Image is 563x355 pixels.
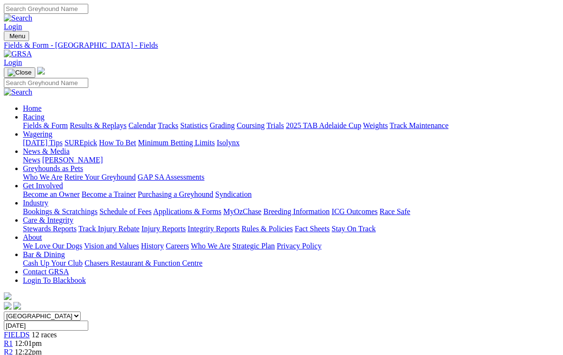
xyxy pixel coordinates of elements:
[4,67,35,78] button: Toggle navigation
[23,276,86,284] a: Login To Blackbook
[64,173,136,181] a: Retire Your Greyhound
[263,207,330,215] a: Breeding Information
[23,242,559,250] div: About
[332,225,375,233] a: Stay On Track
[4,41,559,50] a: Fields & Form - [GEOGRAPHIC_DATA] - Fields
[295,225,330,233] a: Fact Sheets
[138,173,205,181] a: GAP SA Assessments
[78,225,139,233] a: Track Injury Rebate
[332,207,377,215] a: ICG Outcomes
[188,225,240,233] a: Integrity Reports
[23,216,73,224] a: Care & Integrity
[210,121,235,129] a: Grading
[84,259,202,267] a: Chasers Restaurant & Function Centre
[390,121,448,129] a: Track Maintenance
[64,139,97,147] a: SUREpick
[99,207,151,215] a: Schedule of Fees
[4,50,32,58] img: GRSA
[23,139,559,147] div: Wagering
[4,302,11,310] img: facebook.svg
[223,207,261,215] a: MyOzChase
[215,190,251,198] a: Syndication
[23,104,42,112] a: Home
[23,233,42,241] a: About
[42,156,103,164] a: [PERSON_NAME]
[180,121,208,129] a: Statistics
[141,242,164,250] a: History
[266,121,284,129] a: Trials
[277,242,322,250] a: Privacy Policy
[23,156,559,164] div: News & Media
[4,321,88,331] input: Select date
[70,121,126,129] a: Results & Replays
[84,242,139,250] a: Vision and Values
[23,173,559,182] div: Greyhounds as Pets
[4,88,32,97] img: Search
[23,259,83,267] a: Cash Up Your Club
[138,190,213,198] a: Purchasing a Greyhound
[23,225,76,233] a: Stewards Reports
[23,259,559,268] div: Bar & Dining
[82,190,136,198] a: Become a Trainer
[158,121,178,129] a: Tracks
[15,339,42,347] span: 12:01pm
[23,199,48,207] a: Industry
[23,164,83,172] a: Greyhounds as Pets
[23,242,82,250] a: We Love Our Dogs
[4,22,22,31] a: Login
[4,4,88,14] input: Search
[23,121,559,130] div: Racing
[363,121,388,129] a: Weights
[23,190,559,199] div: Get Involved
[23,173,63,181] a: Who We Are
[8,69,31,76] img: Close
[241,225,293,233] a: Rules & Policies
[23,250,65,258] a: Bar & Dining
[232,242,275,250] a: Strategic Plan
[4,14,32,22] img: Search
[37,67,45,75] img: logo-grsa-white.png
[4,292,11,300] img: logo-grsa-white.png
[23,207,559,216] div: Industry
[99,139,136,147] a: How To Bet
[10,32,25,40] span: Menu
[4,78,88,88] input: Search
[138,139,215,147] a: Minimum Betting Limits
[191,242,230,250] a: Who We Are
[23,268,69,276] a: Contact GRSA
[23,182,63,190] a: Get Involved
[128,121,156,129] a: Calendar
[4,339,13,347] a: R1
[237,121,265,129] a: Coursing
[31,331,57,339] span: 12 races
[13,302,21,310] img: twitter.svg
[23,207,97,215] a: Bookings & Scratchings
[141,225,186,233] a: Injury Reports
[4,58,22,66] a: Login
[23,190,80,198] a: Become an Owner
[23,139,63,147] a: [DATE] Tips
[23,225,559,233] div: Care & Integrity
[23,156,40,164] a: News
[217,139,240,147] a: Isolynx
[379,207,410,215] a: Race Safe
[153,207,221,215] a: Applications & Forms
[23,130,52,138] a: Wagering
[4,31,29,41] button: Toggle navigation
[23,121,68,129] a: Fields & Form
[166,242,189,250] a: Careers
[23,113,44,121] a: Racing
[286,121,361,129] a: 2025 TAB Adelaide Cup
[4,331,30,339] a: FIELDS
[23,147,70,155] a: News & Media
